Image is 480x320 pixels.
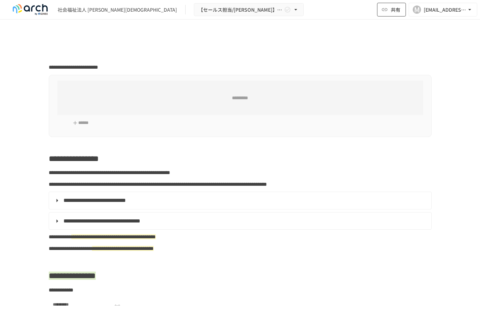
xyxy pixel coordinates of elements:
[424,5,466,14] div: [EMAIL_ADDRESS][DOMAIN_NAME]
[8,4,52,15] img: logo-default@2x-9cf2c760.svg
[391,6,400,13] span: 共有
[409,3,477,16] button: M[EMAIL_ADDRESS][DOMAIN_NAME]
[198,5,283,14] span: 【セールス担当/[PERSON_NAME]】社会福祉法人 [PERSON_NAME][DEMOGRAPHIC_DATA]様_初期設定サポート
[58,6,177,13] div: 社会福祉法人 [PERSON_NAME][DEMOGRAPHIC_DATA]
[413,5,421,14] div: M
[377,3,406,16] button: 共有
[194,3,304,16] button: 【セールス担当/[PERSON_NAME]】社会福祉法人 [PERSON_NAME][DEMOGRAPHIC_DATA]様_初期設定サポート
